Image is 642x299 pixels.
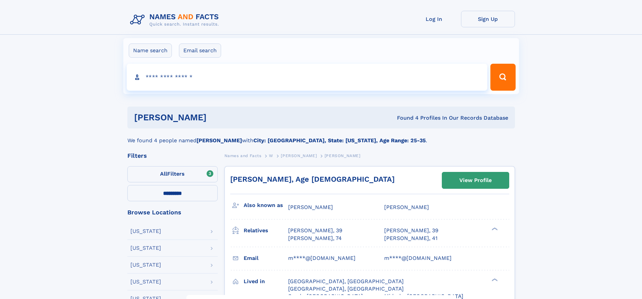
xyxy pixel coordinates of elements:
[288,235,342,242] a: [PERSON_NAME], 74
[384,227,438,234] a: [PERSON_NAME], 39
[288,227,342,234] a: [PERSON_NAME], 39
[490,277,498,282] div: ❯
[196,137,242,144] b: [PERSON_NAME]
[325,153,361,158] span: [PERSON_NAME]
[288,278,404,285] span: [GEOGRAPHIC_DATA], [GEOGRAPHIC_DATA]
[230,175,395,183] a: [PERSON_NAME], Age [DEMOGRAPHIC_DATA]
[134,113,302,122] h1: [PERSON_NAME]
[244,225,288,236] h3: Relatives
[461,11,515,27] a: Sign Up
[127,153,218,159] div: Filters
[179,43,221,58] label: Email search
[288,286,404,292] span: [GEOGRAPHIC_DATA], [GEOGRAPHIC_DATA]
[130,245,161,251] div: [US_STATE]
[127,11,224,29] img: Logo Names and Facts
[384,204,429,210] span: [PERSON_NAME]
[253,137,426,144] b: City: [GEOGRAPHIC_DATA], State: [US_STATE], Age Range: 25-35
[269,153,273,158] span: W
[130,262,161,268] div: [US_STATE]
[281,153,317,158] span: [PERSON_NAME]
[224,151,262,160] a: Names and Facts
[459,173,492,188] div: View Profile
[302,114,508,122] div: Found 4 Profiles In Our Records Database
[490,64,515,91] button: Search Button
[244,200,288,211] h3: Also known as
[490,227,498,231] div: ❯
[244,276,288,287] h3: Lived in
[130,279,161,285] div: [US_STATE]
[384,235,437,242] a: [PERSON_NAME], 41
[244,252,288,264] h3: Email
[130,229,161,234] div: [US_STATE]
[160,171,167,177] span: All
[281,151,317,160] a: [PERSON_NAME]
[288,204,333,210] span: [PERSON_NAME]
[269,151,273,160] a: W
[127,209,218,215] div: Browse Locations
[407,11,461,27] a: Log In
[442,172,509,188] a: View Profile
[129,43,172,58] label: Name search
[127,128,515,145] div: We found 4 people named with .
[127,64,488,91] input: search input
[127,166,218,182] label: Filters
